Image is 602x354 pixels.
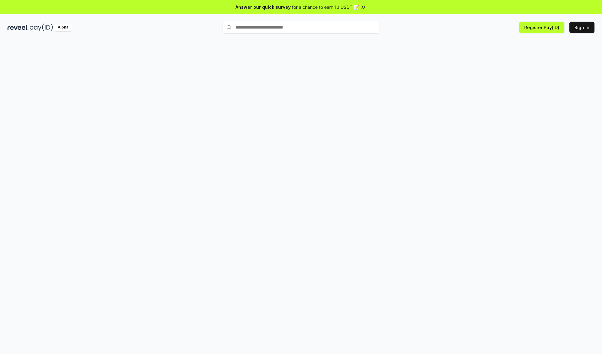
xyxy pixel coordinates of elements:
span: Answer our quick survey [235,4,291,10]
span: for a chance to earn 10 USDT 📝 [292,4,359,10]
button: Sign In [569,22,594,33]
img: reveel_dark [8,24,29,31]
div: Alpha [54,24,72,31]
img: pay_id [30,24,53,31]
button: Register Pay(ID) [519,22,564,33]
